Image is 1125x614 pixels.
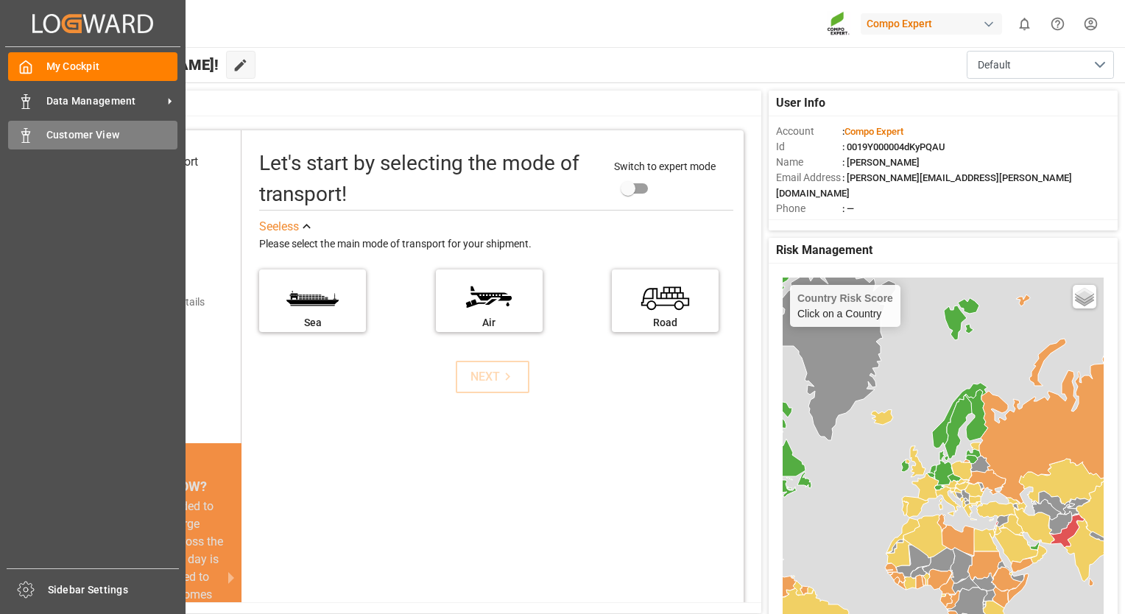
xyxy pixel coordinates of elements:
[614,160,716,172] span: Switch to expert mode
[776,170,842,186] span: Email Address
[861,13,1002,35] div: Compo Expert
[267,315,359,331] div: Sea
[46,59,178,74] span: My Cockpit
[619,315,711,331] div: Road
[967,51,1114,79] button: open menu
[827,11,850,37] img: Screenshot%202023-09-29%20at%2010.02.21.png_1712312052.png
[46,127,178,143] span: Customer View
[443,315,535,331] div: Air
[456,361,529,393] button: NEXT
[8,52,177,81] a: My Cockpit
[776,216,842,232] span: Account Type
[259,218,299,236] div: See less
[842,141,945,152] span: : 0019Y000004dKyPQAU
[776,241,872,259] span: Risk Management
[844,126,903,137] span: Compo Expert
[60,51,219,79] span: Hello [PERSON_NAME]!
[1008,7,1041,40] button: show 0 new notifications
[776,155,842,170] span: Name
[776,172,1072,199] span: : [PERSON_NAME][EMAIL_ADDRESS][PERSON_NAME][DOMAIN_NAME]
[48,582,180,598] span: Sidebar Settings
[1041,7,1074,40] button: Help Center
[46,93,163,109] span: Data Management
[842,219,879,230] span: : Shipper
[259,148,599,210] div: Let's start by selecting the mode of transport!
[842,126,903,137] span: :
[978,57,1011,73] span: Default
[842,157,920,168] span: : [PERSON_NAME]
[842,203,854,214] span: : —
[861,10,1008,38] button: Compo Expert
[797,292,893,304] h4: Country Risk Score
[776,201,842,216] span: Phone
[259,236,733,253] div: Please select the main mode of transport for your shipment.
[797,292,893,320] div: Click on a Country
[8,121,177,149] a: Customer View
[776,94,825,112] span: User Info
[1073,285,1096,308] a: Layers
[776,139,842,155] span: Id
[470,368,515,386] div: NEXT
[776,124,842,139] span: Account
